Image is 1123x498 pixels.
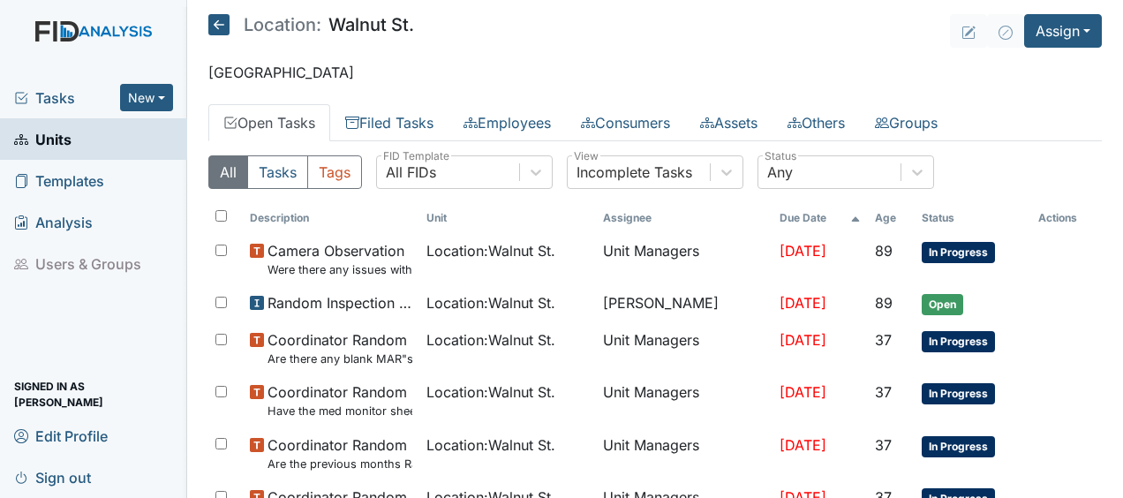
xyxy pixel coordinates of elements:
[14,464,91,491] span: Sign out
[243,203,419,233] th: Toggle SortBy
[922,436,995,457] span: In Progress
[780,383,826,401] span: [DATE]
[780,242,826,260] span: [DATE]
[780,436,826,454] span: [DATE]
[120,84,173,111] button: New
[268,240,412,278] span: Camera Observation Were there any issues with applying topical medications? ( Starts at the top o...
[426,434,555,456] span: Location : Walnut St.
[247,155,308,189] button: Tasks
[685,104,773,141] a: Assets
[767,162,793,183] div: Any
[860,104,953,141] a: Groups
[14,167,104,194] span: Templates
[922,294,963,315] span: Open
[922,331,995,352] span: In Progress
[268,434,412,472] span: Coordinator Random Are the previous months Random Inspections completed?
[268,261,412,278] small: Were there any issues with applying topical medications? ( Starts at the top of MAR and works the...
[596,203,773,233] th: Assignee
[14,87,120,109] a: Tasks
[14,381,173,408] span: Signed in as [PERSON_NAME]
[780,294,826,312] span: [DATE]
[426,381,555,403] span: Location : Walnut St.
[208,104,330,141] a: Open Tasks
[773,203,868,233] th: Toggle SortBy
[208,155,362,189] div: Type filter
[268,381,412,419] span: Coordinator Random Have the med monitor sheets been filled out?
[268,351,412,367] small: Are there any blank MAR"s
[773,104,860,141] a: Others
[244,16,321,34] span: Location:
[596,285,773,322] td: [PERSON_NAME]
[448,104,566,141] a: Employees
[596,322,773,374] td: Unit Managers
[419,203,596,233] th: Toggle SortBy
[875,331,892,349] span: 37
[875,294,893,312] span: 89
[875,383,892,401] span: 37
[14,422,108,449] span: Edit Profile
[330,104,448,141] a: Filed Tasks
[268,292,412,313] span: Random Inspection for Evening
[1024,14,1102,48] button: Assign
[386,162,436,183] div: All FIDs
[268,329,412,367] span: Coordinator Random Are there any blank MAR"s
[875,436,892,454] span: 37
[14,125,72,153] span: Units
[868,203,915,233] th: Toggle SortBy
[268,456,412,472] small: Are the previous months Random Inspections completed?
[915,203,1031,233] th: Toggle SortBy
[1031,203,1102,233] th: Actions
[215,210,227,222] input: Toggle All Rows Selected
[268,403,412,419] small: Have the med monitor sheets been filled out?
[307,155,362,189] button: Tags
[426,329,555,351] span: Location : Walnut St.
[922,383,995,404] span: In Progress
[577,162,692,183] div: Incomplete Tasks
[426,240,555,261] span: Location : Walnut St.
[780,331,826,349] span: [DATE]
[596,427,773,479] td: Unit Managers
[426,292,555,313] span: Location : Walnut St.
[596,233,773,285] td: Unit Managers
[922,242,995,263] span: In Progress
[14,208,93,236] span: Analysis
[208,14,414,35] h5: Walnut St.
[596,374,773,426] td: Unit Managers
[566,104,685,141] a: Consumers
[208,155,248,189] button: All
[208,62,1102,83] p: [GEOGRAPHIC_DATA]
[875,242,893,260] span: 89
